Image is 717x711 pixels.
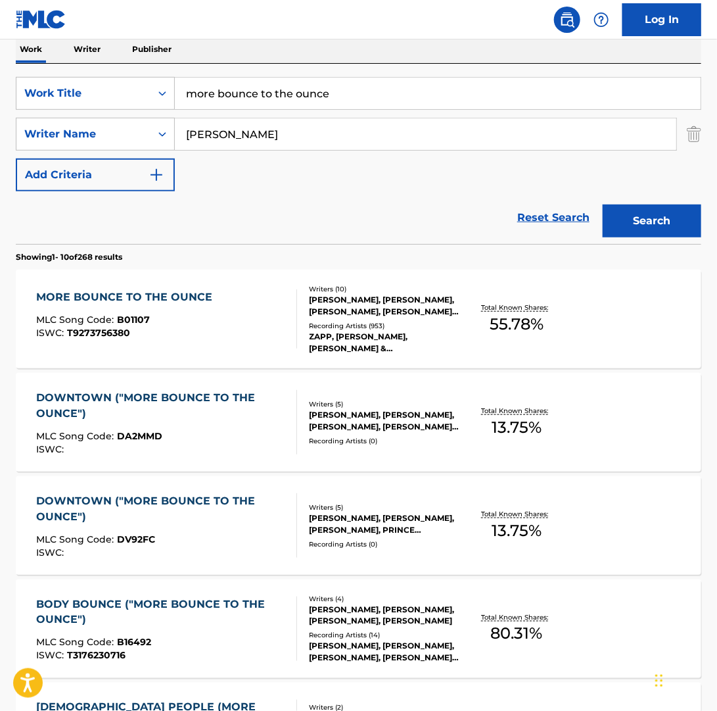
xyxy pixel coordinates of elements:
[24,86,143,101] div: Work Title
[310,331,460,355] div: ZAPP, [PERSON_NAME], [PERSON_NAME] & [PERSON_NAME], [PERSON_NAME], [PERSON_NAME]
[16,476,701,575] a: DOWNTOWN ("MORE BOUNCE TO THE OUNCE")MLC Song Code:DV92FCISWC:Writers (5)[PERSON_NAME], [PERSON_N...
[36,597,285,628] div: BODY BOUNCE ("MORE BOUNCE TO THE OUNCE")
[36,533,117,545] span: MLC Song Code :
[310,604,460,627] div: [PERSON_NAME], [PERSON_NAME], [PERSON_NAME], [PERSON_NAME]
[482,406,552,416] p: Total Known Shares:
[310,594,460,604] div: Writers ( 4 )
[16,251,122,263] p: Showing 1 - 10 of 268 results
[16,36,46,63] p: Work
[16,159,175,191] button: Add Criteria
[117,430,162,442] span: DA2MMD
[36,327,67,339] span: ISWC :
[36,637,117,649] span: MLC Song Code :
[492,416,542,439] span: 13.75 %
[24,126,143,142] div: Writer Name
[490,312,544,336] span: 55.78 %
[149,167,164,183] img: 9d2ae6d4665cec9f34b9.svg
[492,519,542,543] span: 13.75 %
[603,205,701,237] button: Search
[16,77,701,244] form: Search Form
[117,533,155,545] span: DV92FC
[16,10,66,29] img: MLC Logo
[482,612,552,622] p: Total Known Shares:
[36,650,67,662] span: ISWC :
[128,36,175,63] p: Publisher
[117,637,151,649] span: B16492
[117,314,150,326] span: B01107
[16,579,701,678] a: BODY BOUNCE ("MORE BOUNCE TO THE OUNCE")MLC Song Code:B16492ISWC:T3176230716Writers (4)[PERSON_NA...
[588,7,614,33] div: Help
[482,509,552,519] p: Total Known Shares:
[310,641,460,664] div: [PERSON_NAME], [PERSON_NAME], [PERSON_NAME], [PERSON_NAME], [PERSON_NAME]
[310,436,460,446] div: Recording Artists ( 0 )
[655,661,663,700] div: Drag
[36,289,219,305] div: MORE BOUNCE TO THE OUNCE
[622,3,701,36] a: Log In
[310,512,460,536] div: [PERSON_NAME], [PERSON_NAME], [PERSON_NAME], PRINCE [PERSON_NAME] [PERSON_NAME]
[16,270,701,368] a: MORE BOUNCE TO THE OUNCEMLC Song Code:B01107ISWC:T9273756380Writers (10)[PERSON_NAME], [PERSON_NA...
[511,203,596,232] a: Reset Search
[16,373,701,472] a: DOWNTOWN ("MORE BOUNCE TO THE OUNCE")MLC Song Code:DA2MMDISWC:Writers (5)[PERSON_NAME], [PERSON_N...
[36,390,285,422] div: DOWNTOWN ("MORE BOUNCE TO THE OUNCE")
[36,493,285,525] div: DOWNTOWN ("MORE BOUNCE TO THE OUNCE")
[36,314,117,326] span: MLC Song Code :
[593,12,609,28] img: help
[67,650,126,662] span: T3176230716
[310,294,460,318] div: [PERSON_NAME], [PERSON_NAME], [PERSON_NAME], [PERSON_NAME], [PERSON_NAME], [PERSON_NAME], [PERSON...
[310,321,460,331] div: Recording Artists ( 953 )
[651,648,717,711] iframe: Chat Widget
[310,631,460,641] div: Recording Artists ( 14 )
[310,409,460,433] div: [PERSON_NAME], [PERSON_NAME], [PERSON_NAME], [PERSON_NAME], PRINCE [PERSON_NAME]
[554,7,580,33] a: Public Search
[67,327,130,339] span: T9273756380
[310,284,460,294] div: Writers ( 10 )
[559,12,575,28] img: search
[310,539,460,549] div: Recording Artists ( 0 )
[482,303,552,312] p: Total Known Shares:
[70,36,104,63] p: Writer
[36,430,117,442] span: MLC Song Code :
[310,399,460,409] div: Writers ( 5 )
[310,503,460,512] div: Writers ( 5 )
[36,547,67,558] span: ISWC :
[36,443,67,455] span: ISWC :
[491,622,543,646] span: 80.31 %
[687,118,701,151] img: Delete Criterion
